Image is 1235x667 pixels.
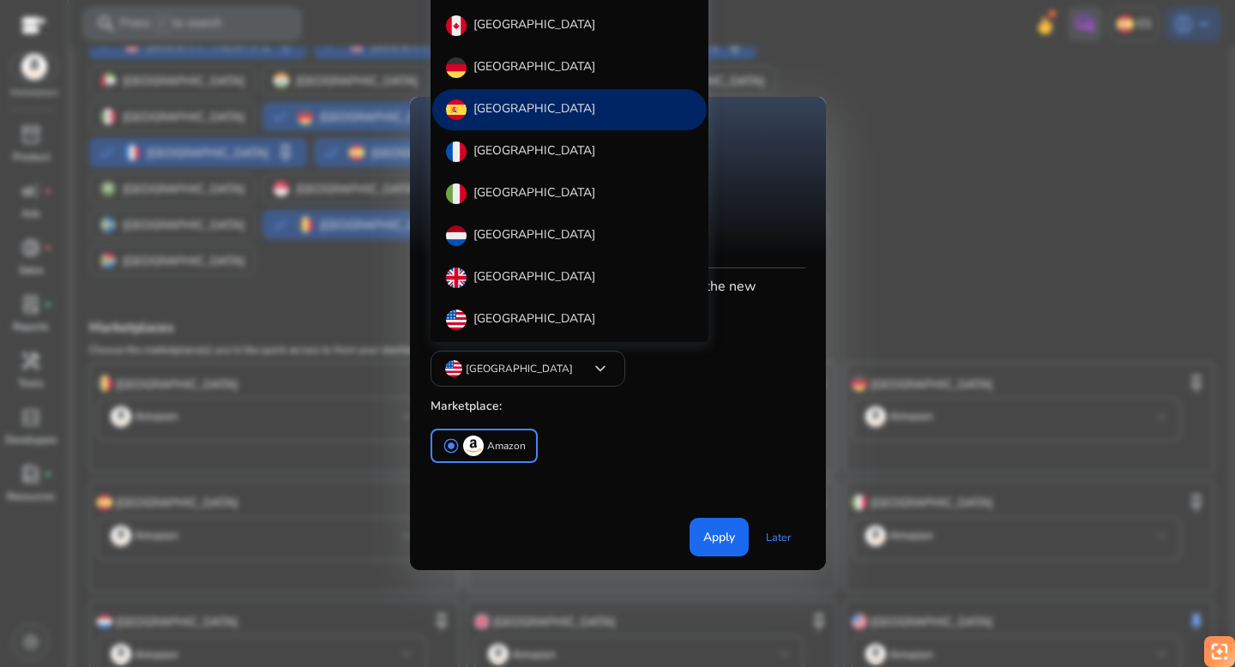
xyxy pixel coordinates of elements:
img: us.svg [446,309,467,330]
img: uk.svg [446,267,467,288]
img: ca.svg [446,15,467,36]
img: es.svg [446,99,467,120]
p: [GEOGRAPHIC_DATA] [473,141,595,162]
p: [GEOGRAPHIC_DATA] [473,183,595,204]
p: [GEOGRAPHIC_DATA] [473,267,595,288]
img: fr.svg [446,141,467,162]
img: nl.svg [446,225,467,246]
p: [GEOGRAPHIC_DATA] [473,309,595,330]
img: it.svg [446,183,467,204]
p: [GEOGRAPHIC_DATA] [473,225,595,246]
p: [GEOGRAPHIC_DATA] [473,99,595,120]
p: [GEOGRAPHIC_DATA] [473,15,595,36]
p: [GEOGRAPHIC_DATA] [473,57,595,78]
img: de.svg [446,57,467,78]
